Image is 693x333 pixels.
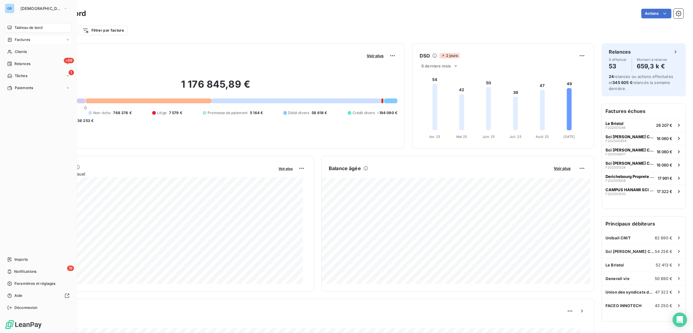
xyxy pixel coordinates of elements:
[5,291,72,300] a: Aide
[609,74,673,91] span: relances ou actions effectuées et relancés la semaine dernière.
[439,53,460,58] span: 2 jours
[605,121,624,126] span: Le Bristol
[602,171,685,185] button: Derichebourg Proprete Et Services AssociesF20250100817 991 €
[14,293,23,298] span: Aide
[288,110,309,116] span: Débit divers
[420,52,430,59] h6: DSO
[655,290,672,294] span: 47 322 €
[510,135,522,139] tspan: Juil. 25
[605,179,626,182] span: F202501008
[612,80,632,85] span: 345 605 €
[602,185,685,198] button: CAMPUS HANAMI SCI HANAMI RUEIL C/O CBRE PMF20250133017 322 €
[609,61,627,71] h4: 53
[657,189,672,194] span: 17 322 €
[605,263,624,267] span: Le Bristol
[353,110,375,116] span: Crédit divers
[329,165,361,172] h6: Balance âgée
[34,78,397,96] h2: 1 176 845,89 €
[367,53,383,58] span: Voir plus
[605,166,626,169] span: F202501328
[655,235,672,240] span: 62 690 €
[637,61,667,71] h4: 659,3 k €
[656,123,672,128] span: 26 207 €
[536,135,549,139] tspan: Août 25
[657,136,672,141] span: 18 060 €
[67,266,74,271] span: 19
[605,192,626,196] span: F202501330
[657,163,672,167] span: 18 060 €
[656,263,672,267] span: 52 413 €
[605,235,631,240] span: Unibail CNIT
[605,187,654,192] span: CAMPUS HANAMI SCI HANAMI RUEIL C/O CBRE PM
[637,58,667,61] span: Montant à relancer
[609,74,614,79] span: 24
[15,85,33,91] span: Paiements
[250,110,263,116] span: 5 164 €
[64,58,74,63] span: +99
[279,166,293,171] span: Voir plus
[365,53,385,58] button: Voir plus
[657,149,672,154] span: 18 060 €
[605,276,630,281] span: Generali vie
[605,249,655,254] span: Sci [PERSON_NAME] Co Constructa AM
[312,110,327,116] span: 58 618 €
[552,166,572,171] button: Voir plus
[20,6,61,11] span: [DEMOGRAPHIC_DATA]
[69,70,74,75] span: 1
[673,313,687,327] div: Open Intercom Messenger
[605,126,626,129] span: F202501346
[602,216,685,231] h6: Principaux débiteurs
[602,118,685,132] button: Le BristolF20250134626 207 €
[208,110,248,116] span: Promesse de paiement
[602,145,685,158] button: Sci [PERSON_NAME] Co Constructa AMF20250067118 060 €
[482,135,495,139] tspan: Juin 25
[429,135,440,139] tspan: Avr. 25
[377,110,397,116] span: -194 090 €
[655,249,672,254] span: 54 256 €
[84,105,87,110] span: 0
[421,64,451,68] span: 6 derniers mois
[34,171,274,177] span: Chiffre d'affaires mensuel
[605,290,655,294] span: Union des syndicats du centre commercial régional ULIS 2
[602,132,685,145] button: Sci [PERSON_NAME] Co Constructa AMF20250045918 060 €
[15,73,27,79] span: Tâches
[605,148,654,152] span: Sci [PERSON_NAME] Co Constructa AM
[14,61,30,67] span: Relances
[602,158,685,171] button: Sci [PERSON_NAME] Co Constructa AMF20250132818 060 €
[5,4,14,13] div: GR
[14,269,36,274] span: Notifications
[75,118,94,123] span: -36 253 €
[169,110,182,116] span: 7 579 €
[456,135,467,139] tspan: Mai 25
[14,305,38,310] span: Déconnexion
[563,135,575,139] tspan: [DATE]
[605,303,642,308] span: FACEO INNOTECH
[157,110,167,116] span: Litige
[277,166,294,171] button: Voir plus
[605,174,655,179] span: Derichebourg Proprete Et Services Associes
[15,49,27,54] span: Clients
[655,303,672,308] span: 43 250 €
[602,104,685,118] h6: Factures échues
[14,257,28,262] span: Imports
[605,139,627,143] span: F202500459
[79,26,128,35] button: Filtrer par facture
[5,320,42,329] img: Logo LeanPay
[605,134,654,139] span: Sci [PERSON_NAME] Co Constructa AM
[605,161,654,166] span: Sci [PERSON_NAME] Co Constructa AM
[14,25,42,30] span: Tableau de bord
[113,110,131,116] span: 768 376 €
[15,37,30,42] span: Factures
[554,166,571,171] span: Voir plus
[14,281,55,286] span: Paramètres et réglages
[658,176,672,181] span: 17 991 €
[605,152,625,156] span: F202500671
[655,276,672,281] span: 50 690 €
[609,48,631,55] h6: Relances
[609,58,627,61] span: À effectuer
[93,110,111,116] span: Non-échu
[641,9,671,18] button: Actions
